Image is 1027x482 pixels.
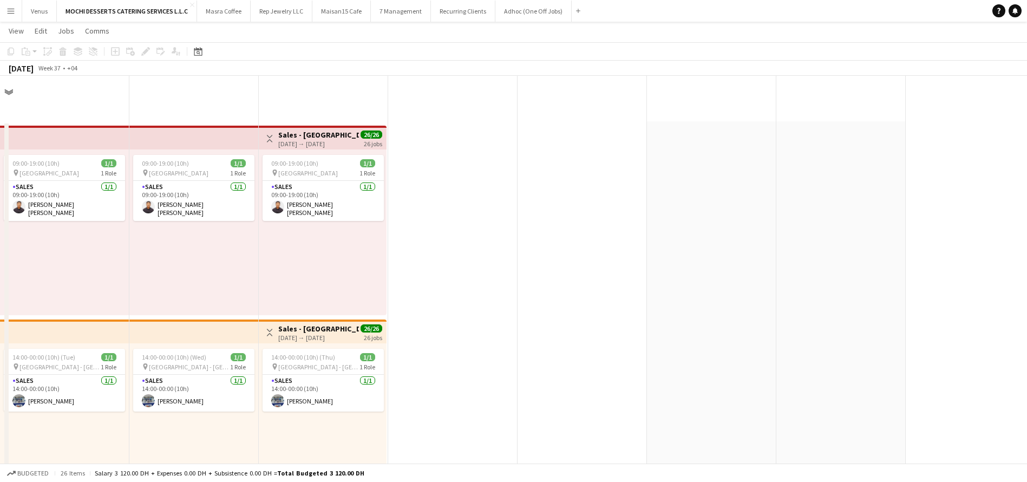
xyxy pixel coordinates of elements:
app-card-role: Sales1/114:00-00:00 (10h)[PERSON_NAME] [4,375,125,412]
span: View [9,26,24,36]
a: View [4,24,28,38]
span: 1/1 [360,159,375,167]
span: 14:00-00:00 (10h) (Thu) [271,353,335,361]
span: 1 Role [359,169,375,177]
span: [GEOGRAPHIC_DATA] - [GEOGRAPHIC_DATA] [149,363,230,371]
span: 09:00-19:00 (10h) [142,159,189,167]
span: 1 Role [230,363,246,371]
div: [DATE] → [DATE] [278,140,359,148]
span: 26/26 [361,131,382,139]
span: Week 37 [36,64,63,72]
app-card-role: Sales1/114:00-00:00 (10h)[PERSON_NAME] [263,375,384,412]
span: 26/26 [361,324,382,333]
app-card-role: Sales1/109:00-19:00 (10h)[PERSON_NAME] [PERSON_NAME] [133,181,254,221]
app-job-card: 09:00-19:00 (10h)1/1 [GEOGRAPHIC_DATA]1 RoleSales1/109:00-19:00 (10h)[PERSON_NAME] [PERSON_NAME] [263,155,384,221]
button: Rep Jewelry LLC [251,1,312,22]
app-card-role: Sales1/114:00-00:00 (10h)[PERSON_NAME] [133,375,254,412]
div: 26 jobs [364,333,382,342]
a: Jobs [54,24,79,38]
span: 14:00-00:00 (10h) (Tue) [12,353,75,361]
app-card-role: Sales1/109:00-19:00 (10h)[PERSON_NAME] [PERSON_NAME] [263,181,384,221]
button: Recurring Clients [431,1,495,22]
span: 09:00-19:00 (10h) [271,159,318,167]
button: 7 Management [371,1,431,22]
span: 1 Role [101,169,116,177]
div: [DATE] → [DATE] [278,334,359,342]
span: Edit [35,26,47,36]
h3: Sales - [GEOGRAPHIC_DATA] [278,130,359,140]
div: +04 [67,64,77,72]
div: 26 jobs [364,139,382,148]
span: 26 items [60,469,86,477]
h3: Sales - [GEOGRAPHIC_DATA] [278,324,359,334]
a: Comms [81,24,114,38]
span: 1 Role [230,169,246,177]
span: 1/1 [231,159,246,167]
app-job-card: 14:00-00:00 (10h) (Wed)1/1 [GEOGRAPHIC_DATA] - [GEOGRAPHIC_DATA]1 RoleSales1/114:00-00:00 (10h)[P... [133,349,254,412]
app-job-card: 14:00-00:00 (10h) (Thu)1/1 [GEOGRAPHIC_DATA] - [GEOGRAPHIC_DATA]1 RoleSales1/114:00-00:00 (10h)[P... [263,349,384,412]
span: [GEOGRAPHIC_DATA] - [GEOGRAPHIC_DATA] [19,363,101,371]
button: Venus [22,1,57,22]
span: 1 Role [101,363,116,371]
button: MOCHI DESSERTS CATERING SERVICES L.L.C [57,1,197,22]
span: [GEOGRAPHIC_DATA] [278,169,338,177]
span: Total Budgeted 3 120.00 DH [277,469,364,477]
app-card-role: Sales1/109:00-19:00 (10h)[PERSON_NAME] [PERSON_NAME] [4,181,125,221]
button: Maisan15 Cafe [312,1,371,22]
span: 1/1 [101,353,116,361]
app-job-card: 09:00-19:00 (10h)1/1 [GEOGRAPHIC_DATA]1 RoleSales1/109:00-19:00 (10h)[PERSON_NAME] [PERSON_NAME] [133,155,254,221]
span: 1/1 [101,159,116,167]
app-job-card: 14:00-00:00 (10h) (Tue)1/1 [GEOGRAPHIC_DATA] - [GEOGRAPHIC_DATA]1 RoleSales1/114:00-00:00 (10h)[P... [4,349,125,412]
span: [GEOGRAPHIC_DATA] [19,169,79,177]
span: Comms [85,26,109,36]
button: Masra Coffee [197,1,251,22]
span: Budgeted [17,470,49,477]
button: Budgeted [5,467,50,479]
span: [GEOGRAPHIC_DATA] - [GEOGRAPHIC_DATA] [278,363,359,371]
button: Adhoc (One Off Jobs) [495,1,572,22]
span: 1/1 [360,353,375,361]
a: Edit [30,24,51,38]
div: [DATE] [9,63,34,74]
app-job-card: 09:00-19:00 (10h)1/1 [GEOGRAPHIC_DATA]1 RoleSales1/109:00-19:00 (10h)[PERSON_NAME] [PERSON_NAME] [4,155,125,221]
span: 14:00-00:00 (10h) (Wed) [142,353,206,361]
span: [GEOGRAPHIC_DATA] [149,169,208,177]
div: Salary 3 120.00 DH + Expenses 0.00 DH + Subsistence 0.00 DH = [95,469,364,477]
span: 1/1 [231,353,246,361]
span: Jobs [58,26,74,36]
span: 1 Role [359,363,375,371]
span: 09:00-19:00 (10h) [12,159,60,167]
